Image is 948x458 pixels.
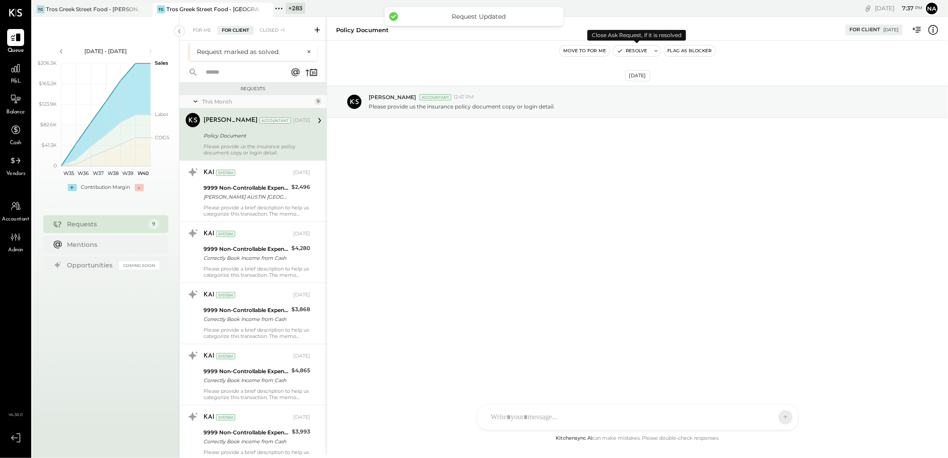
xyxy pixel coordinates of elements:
[279,25,286,35] span: +1
[78,170,89,176] text: W36
[204,315,289,324] div: Correctly Book Income from Cash
[68,184,77,191] div: +
[8,246,23,254] span: Admin
[587,30,686,41] div: Close Ask Request, if it is resolved
[155,60,168,66] text: Sales
[0,152,31,178] a: Vendors
[204,204,310,217] div: Please provide a brief description to help us categorize this transaction. The memo might be help...
[204,245,289,254] div: 9999 Non-Controllable Expenses:Other Income and Expenses:To Be Classified P&L
[293,414,310,421] div: [DATE]
[2,216,29,224] span: Accountant
[108,170,119,176] text: W38
[119,261,159,270] div: Coming Soon
[420,94,451,100] div: Accountant
[216,353,235,359] div: System
[204,428,289,437] div: 9999 Non-Controllable Expenses:Other Income and Expenses:To Be Classified P&L
[204,266,310,278] div: Please provide a brief description to help us categorize this transaction. The memo might be help...
[204,367,289,376] div: 9999 Non-Controllable Expenses:Other Income and Expenses:To Be Classified P&L
[216,414,235,421] div: System
[67,220,144,229] div: Requests
[39,101,57,107] text: $123.9K
[204,131,308,140] div: Policy Document
[293,169,310,176] div: [DATE]
[6,108,25,117] span: Balance
[625,70,650,81] div: [DATE]
[155,111,168,117] text: Labor
[204,437,289,446] div: Correctly Book Income from Cash
[0,229,31,254] a: Admin
[255,26,289,35] div: Closed
[204,413,214,422] div: KAI
[293,117,310,124] div: [DATE]
[0,91,31,117] a: Balance
[11,78,21,86] span: P&L
[204,327,310,339] div: Please provide a brief description to help us categorize this transaction. The memo might be help...
[8,47,24,55] span: Queue
[204,183,289,192] div: 9999 Non-Controllable Expenses:Other Income and Expenses:To Be Classified P&L
[217,26,254,35] div: For Client
[291,366,310,375] div: $4,865
[216,231,235,237] div: System
[0,60,31,86] a: P&L
[6,170,25,178] span: Vendors
[875,4,923,12] div: [DATE]
[37,5,45,13] div: TG
[216,170,235,176] div: System
[63,170,74,176] text: W35
[291,183,310,192] div: $2,496
[259,117,291,124] div: Accountant
[369,103,555,110] p: Please provide us the insurance policy document copy or login detail.
[291,305,310,314] div: $3,868
[46,5,139,13] div: Tros Greek Street Food - [PERSON_NAME]
[68,47,144,55] div: [DATE] - [DATE]
[37,60,57,66] text: $206.5K
[137,170,148,176] text: W40
[166,5,260,13] div: Tros Greek Street Food - [GEOGRAPHIC_DATA]
[204,116,258,125] div: [PERSON_NAME]
[122,170,133,176] text: W39
[302,48,311,56] button: ×
[315,98,322,105] div: 9
[81,184,130,191] div: Contribution Margin
[155,134,170,141] text: COGS
[67,261,115,270] div: Opportunities
[0,29,31,55] a: Queue
[204,192,289,201] div: [PERSON_NAME] AUSTIN [GEOGRAPHIC_DATA]
[204,229,214,238] div: KAI
[204,352,214,361] div: KAI
[54,162,57,169] text: 0
[664,46,715,56] button: Flag as Blocker
[336,26,389,34] div: Policy Document
[184,86,322,92] div: Requests
[204,254,289,262] div: Correctly Book Income from Cash
[39,80,57,87] text: $165.2K
[560,46,610,56] button: Move to for me
[204,388,310,400] div: Please provide a brief description to help us categorize this transaction. The memo might be help...
[204,306,289,315] div: 9999 Non-Controllable Expenses:Other Income and Expenses:To Be Classified P&L
[135,184,144,191] div: -
[369,93,416,101] span: [PERSON_NAME]
[204,291,214,300] div: KAI
[93,170,104,176] text: W37
[925,1,939,16] button: Na
[453,94,474,101] span: 12:47 PM
[149,219,159,229] div: 9
[216,292,235,298] div: System
[864,4,873,13] div: copy link
[204,376,289,385] div: Correctly Book Income from Cash
[849,26,880,33] div: For Client
[197,47,302,56] div: Request marked as solved.
[42,142,57,148] text: $41.3K
[613,46,651,56] button: Resolve
[10,139,21,147] span: Cash
[883,27,898,33] div: [DATE]
[67,240,155,249] div: Mentions
[291,244,310,253] div: $4,280
[0,121,31,147] a: Cash
[40,121,57,128] text: $82.6K
[286,3,305,14] div: + 283
[204,168,214,177] div: KAI
[0,198,31,224] a: Accountant
[292,427,310,436] div: $3,993
[202,98,312,105] div: This Month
